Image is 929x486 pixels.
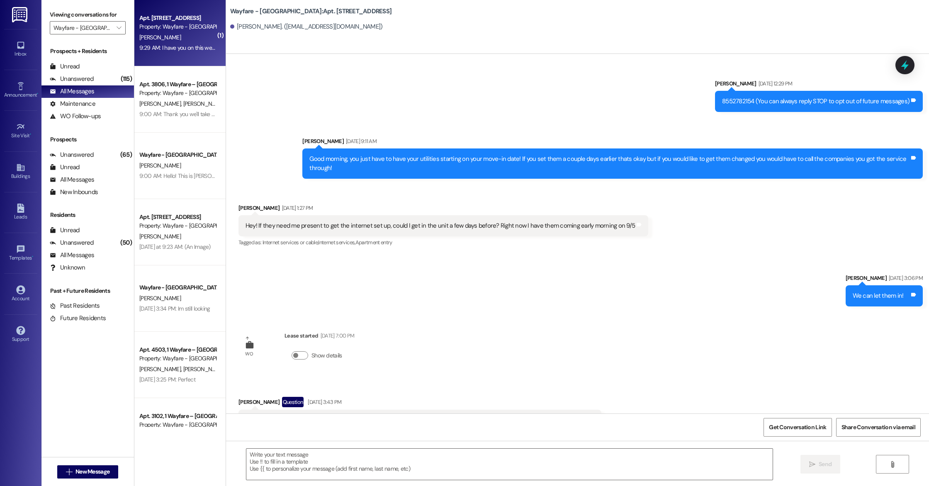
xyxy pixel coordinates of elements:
div: Property: Wayfare - [GEOGRAPHIC_DATA] [139,22,216,31]
span: Internet services , [318,239,355,246]
div: Hey! If they need me present to get the internet set up, could I get in the unit a few days befor... [246,221,635,230]
div: Past + Future Residents [41,287,134,295]
button: Share Conversation via email [836,418,921,437]
div: [PERSON_NAME] [715,79,923,91]
div: (50) [118,236,134,249]
i:  [117,24,121,31]
div: [DATE] 3:06 PM [887,274,923,282]
a: Account [4,283,37,305]
a: Buildings [4,160,37,183]
div: Future Residents [50,314,106,323]
div: Apt. 3102, 1 Wayfare – [GEOGRAPHIC_DATA] [139,412,216,420]
span: New Message [75,467,109,476]
div: Unread [50,226,80,235]
div: Wayfare - [GEOGRAPHIC_DATA] [139,283,216,292]
div: Tagged as: [238,236,648,248]
span: [PERSON_NAME] [183,100,224,107]
div: Property: Wayfare - [GEOGRAPHIC_DATA] [139,420,216,429]
div: 9:00 AM: Thank you we'll take care of it [139,110,233,118]
span: [PERSON_NAME] [139,162,181,169]
span: [PERSON_NAME] [139,294,181,302]
input: All communities [54,21,112,34]
div: All Messages [50,175,94,184]
div: [DATE] at 9:23 AM: (An Image) [139,243,211,250]
div: [PERSON_NAME] [302,137,923,148]
div: New Inbounds [50,188,98,197]
span: Send [819,460,832,469]
button: Send [800,455,841,474]
div: Unanswered [50,151,94,159]
div: [DATE] 3:34 PM: Im still looking [139,305,210,312]
div: [DATE] 3:43 PM [306,398,341,406]
span: [PERSON_NAME] [139,100,183,107]
div: [DATE] 7:00 PM [319,331,355,340]
label: Viewing conversations for [50,8,126,21]
span: • [32,254,33,260]
a: Templates • [4,242,37,265]
span: • [30,131,31,137]
i:  [889,461,895,468]
div: WO Follow-ups [50,112,101,121]
div: WO [245,350,253,358]
div: [PERSON_NAME]. ([EMAIL_ADDRESS][DOMAIN_NAME]) [230,22,383,31]
div: Property: Wayfare - [GEOGRAPHIC_DATA] [139,354,216,363]
label: Show details [311,351,342,360]
span: Internet services or cable , [263,239,318,246]
button: New Message [57,465,119,479]
div: Property: Wayfare - [GEOGRAPHIC_DATA] [139,89,216,97]
div: 8552782154 (You can always reply STOP to opt out of future messages) [722,97,910,106]
div: [DATE] 9:11 AM [344,137,377,146]
span: • [37,91,38,97]
span: [PERSON_NAME] [139,34,181,41]
div: Prospects [41,135,134,144]
div: [PERSON_NAME] [238,204,648,215]
div: Apt. [STREET_ADDRESS] [139,213,216,221]
a: Leads [4,201,37,224]
div: All Messages [50,251,94,260]
div: 9:00 AM: Hello! This is [PERSON_NAME] with Wayfare [GEOGRAPHIC_DATA] Apartments. I just wanted to... [139,172,850,180]
div: Past Residents [50,301,100,310]
div: [PERSON_NAME] [846,274,923,285]
div: Unknown [50,263,85,272]
div: (115) [119,73,134,85]
div: Unanswered [50,75,94,83]
div: Prospects + Residents [41,47,134,56]
div: Unread [50,62,80,71]
span: Share Conversation via email [841,423,915,432]
div: 9:29 AM: I have you on this weeks pest control schedule! [139,44,275,51]
div: Question [282,397,304,407]
div: Wayfare - [GEOGRAPHIC_DATA] [139,151,216,159]
div: Apt. 3806, 1 Wayfare – [GEOGRAPHIC_DATA] [139,80,216,89]
span: Get Conversation Link [769,423,826,432]
div: Unread [50,163,80,172]
img: ResiDesk Logo [12,7,29,22]
span: [PERSON_NAME] [139,365,183,373]
div: Residents [41,211,134,219]
div: Unanswered [50,238,94,247]
div: Lease started [285,331,354,343]
div: Maintenance [50,100,95,108]
div: [DATE] 12:29 PM [756,79,793,88]
a: Inbox [4,38,37,61]
i:  [809,461,815,468]
div: All Messages [50,87,94,96]
div: Apt. 4503, 1 Wayfare – [GEOGRAPHIC_DATA] [139,345,216,354]
div: We can let them in! [853,292,904,300]
i:  [66,469,72,475]
a: Support [4,323,37,346]
b: Wayfare - [GEOGRAPHIC_DATA]: Apt. [STREET_ADDRESS] [230,7,392,16]
div: Good morning, you just have to have your utilities starting on your move-in date! If you set them... [309,155,910,173]
div: Apt. [STREET_ADDRESS] [139,14,216,22]
a: Site Visit • [4,120,37,142]
span: Apartment entry [355,239,392,246]
span: [PERSON_NAME] [139,233,181,240]
button: Get Conversation Link [764,418,832,437]
div: [DATE] 3:25 PM: Perfect [139,376,195,383]
div: [PERSON_NAME] [238,397,601,410]
div: [DATE] 1:27 PM [280,204,313,212]
span: [PERSON_NAME] [183,365,224,373]
div: (65) [118,148,134,161]
div: Property: Wayfare - [GEOGRAPHIC_DATA] [139,221,216,230]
